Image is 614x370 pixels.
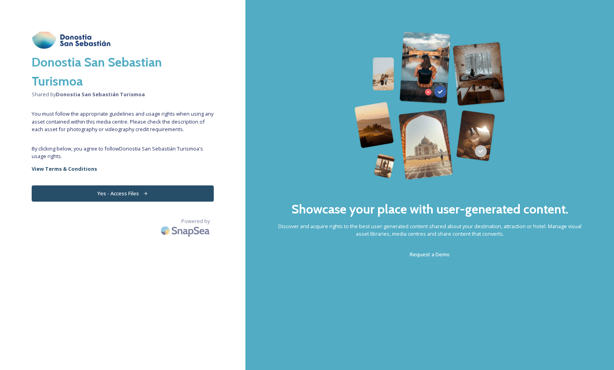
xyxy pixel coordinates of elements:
[181,217,210,225] span: Powered by
[56,91,145,98] strong: Donostia San Sebastián Turismoa
[410,250,450,259] a: Request a Demo
[32,110,214,133] span: You must follow the appropriate guidelines and usage rights when using any asset contained within...
[32,32,111,49] img: download.jpeg
[158,221,214,240] img: SnapSea Logo
[354,32,505,180] img: 63b42ca75bacad526042e722_Group%20154-p-800.png
[32,164,214,174] a: View Terms & Conditions
[291,200,568,219] h2: Showcase your place with user-generated content.
[32,185,214,202] button: Yes - Access Files
[410,251,450,258] span: Request a Demo
[32,145,214,160] span: By clicking below, you agree to follow Donostia San Sebastián Turismoa 's usage rights.
[32,53,214,91] h2: Donostia San Sebastian Turismoa
[32,165,97,172] strong: View Terms & Conditions
[277,223,582,238] span: Discover and acquire rights to the best user-generated content shared about your destination, att...
[32,91,214,98] span: Shared by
